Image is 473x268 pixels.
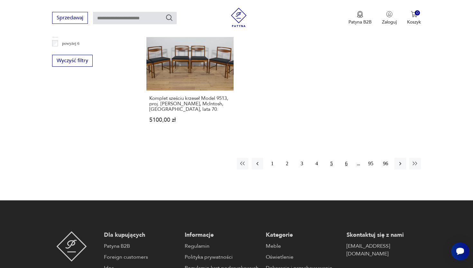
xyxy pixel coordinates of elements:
img: Patyna - sklep z meblami i dekoracjami vintage [229,8,248,27]
button: 6 [340,158,352,169]
p: Koszyk [407,19,421,25]
a: [EMAIL_ADDRESS][DOMAIN_NAME] [347,242,421,258]
button: Wyczyść filtry [52,55,93,67]
img: Ikona medalu [357,11,363,18]
button: Sprzedawaj [52,12,88,24]
p: Informacje [185,231,259,239]
a: Oświetlenie [266,253,340,261]
p: Dla kupujących [104,231,178,239]
p: 5100,00 zł [149,117,231,123]
button: 3 [296,158,308,169]
button: 4 [311,158,322,169]
h3: Komplet sześciu krzeseł Model 9513, proj. [PERSON_NAME], McIntosh, [GEOGRAPHIC_DATA], lata 70. [149,96,231,112]
img: Ikonka użytkownika [386,11,393,17]
button: 0Koszyk [407,11,421,25]
p: Kategorie [266,231,340,239]
button: 96 [380,158,391,169]
img: Ikona koszyka [411,11,417,17]
a: Polityka prywatności [185,253,259,261]
a: Sprzedawaj [52,16,88,21]
button: 2 [281,158,293,169]
a: Ikona medaluPatyna B2B [348,11,372,25]
button: 1 [266,158,278,169]
a: Patyna B2B [104,242,178,250]
button: Patyna B2B [348,11,372,25]
a: Komplet sześciu krzeseł Model 9513, proj. T. Robertson, McIntosh, Wielka Brytania, lata 70.Komple... [146,3,234,135]
p: powyżej 6 [62,40,79,47]
p: Zaloguj [382,19,397,25]
p: Patyna B2B [348,19,372,25]
button: Zaloguj [382,11,397,25]
button: 5 [326,158,337,169]
button: Szukaj [165,14,173,22]
a: Regulamin [185,242,259,250]
button: 95 [365,158,376,169]
iframe: Smartsupp widget button [451,242,469,260]
div: 0 [415,10,420,16]
p: Skontaktuj się z nami [347,231,421,239]
a: Foreign customers [104,253,178,261]
img: Patyna - sklep z meblami i dekoracjami vintage [56,231,87,262]
a: Meble [266,242,340,250]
